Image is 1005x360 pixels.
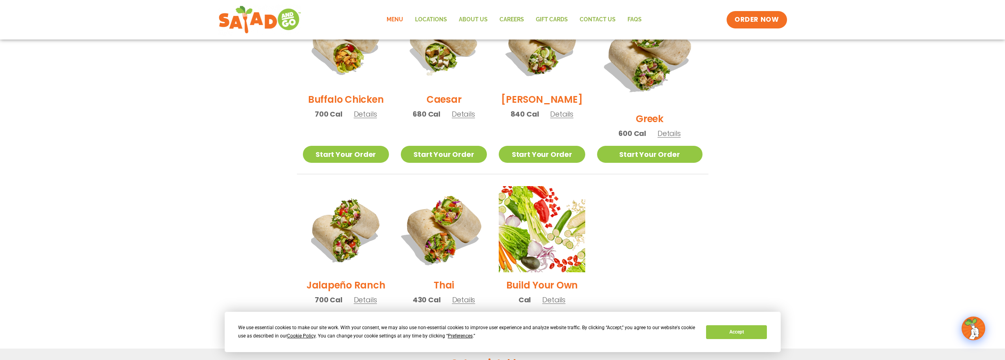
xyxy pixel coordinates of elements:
span: Cal [518,294,531,305]
span: Preferences [448,333,473,339]
a: Locations [409,11,453,29]
span: 430 Cal [413,294,441,305]
nav: Menu [381,11,648,29]
h2: Jalapeño Ranch [306,278,385,292]
span: 700 Cal [315,294,342,305]
span: 700 Cal [315,109,342,119]
a: Start Your Order [401,146,487,163]
span: Details [452,109,475,119]
span: 840 Cal [511,109,539,119]
a: FAQs [622,11,648,29]
h2: Build Your Own [506,278,578,292]
span: 600 Cal [618,128,646,139]
div: We use essential cookies to make our site work. With your consent, we may also use non-essential ... [238,324,697,340]
span: 680 Cal [413,109,440,119]
span: Details [657,128,681,138]
img: new-SAG-logo-768×292 [218,4,302,36]
a: About Us [453,11,494,29]
a: Contact Us [574,11,622,29]
a: GIFT CARDS [530,11,574,29]
img: Product photo for Jalapeño Ranch Wrap [303,186,389,272]
span: Cookie Policy [287,333,316,339]
a: Start Your Order [499,146,585,163]
button: Accept [706,325,767,339]
h2: Buffalo Chicken [308,92,383,106]
img: Product photo for Cobb Wrap [499,0,585,87]
h2: [PERSON_NAME] [501,92,582,106]
div: Cookie Consent Prompt [225,312,781,352]
span: ORDER NOW [734,15,779,25]
img: Product photo for Build Your Own [499,186,585,272]
a: Menu [381,11,409,29]
img: wpChatIcon [962,317,984,339]
span: Details [452,295,475,305]
a: ORDER NOW [727,11,787,28]
h2: Greek [636,112,663,126]
span: Details [354,295,377,305]
h2: Caesar [426,92,462,106]
img: Product photo for Buffalo Chicken Wrap [303,0,389,87]
span: Details [550,109,573,119]
a: Careers [494,11,530,29]
img: Product photo for Greek Wrap [597,0,703,106]
img: Product photo for Thai Wrap [393,179,494,280]
a: Start Your Order [597,146,703,163]
span: Details [542,295,565,305]
img: Product photo for Caesar Wrap [401,0,487,87]
h2: Thai [434,278,454,292]
span: Details [354,109,377,119]
a: Start Your Order [303,146,389,163]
